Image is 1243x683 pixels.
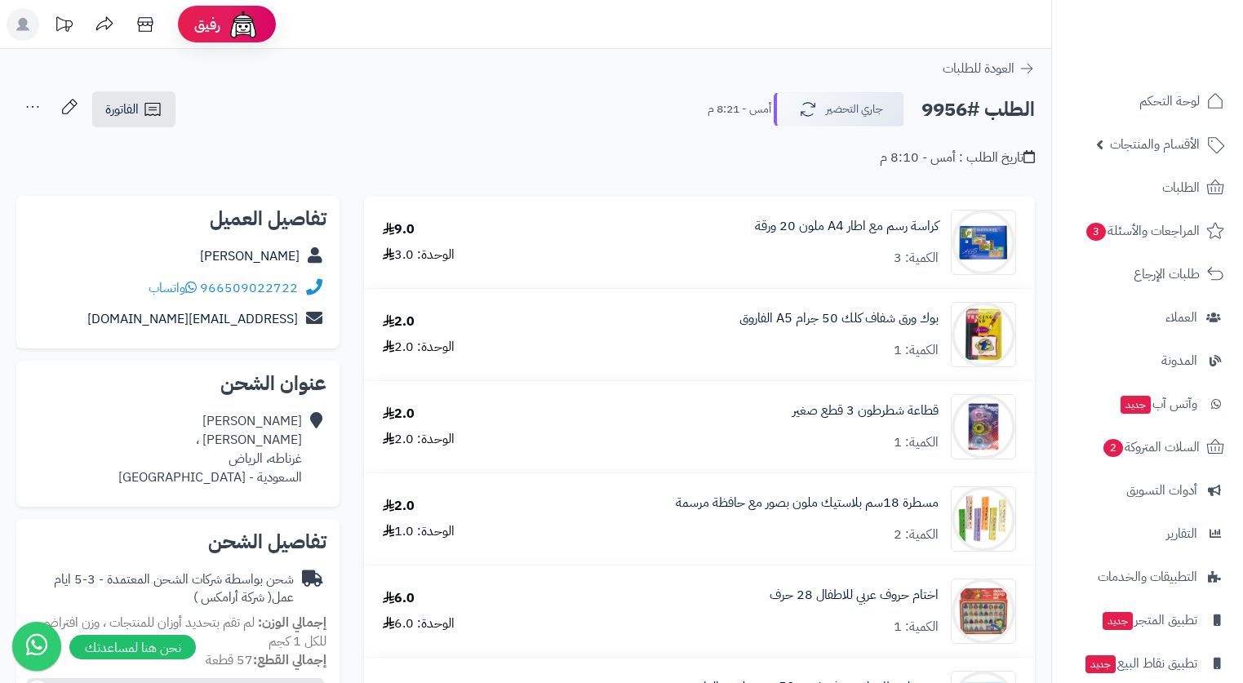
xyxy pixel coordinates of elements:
[1062,601,1233,640] a: تطبيق المتجرجديد
[194,15,220,34] span: رفيق
[1062,644,1233,683] a: تطبيق نقاط البيعجديد
[383,614,455,633] div: الوحدة: 6.0
[1165,306,1197,329] span: العملاء
[1084,652,1197,675] span: تطبيق نقاط البيع
[227,8,260,41] img: ai-face.png
[87,309,298,329] a: [EMAIL_ADDRESS][DOMAIN_NAME]
[92,91,175,127] a: الفاتورة
[29,570,294,608] div: شحن بواسطة شركات الشحن المعتمدة - 3-5 ايام عمل
[755,217,939,236] a: كراسة رسم مع اطار A4 ملون 20 ورقة
[1110,133,1200,156] span: الأقسام والمنتجات
[253,650,326,670] strong: إجمالي القطع:
[1062,255,1233,294] a: طلبات الإرجاع
[40,613,326,651] span: لم تقم بتحديد أوزان للمنتجات ، وزن افتراضي للكل 1 كجم
[894,249,939,268] div: الكمية: 3
[1085,655,1116,673] span: جديد
[383,430,455,449] div: الوحدة: 2.0
[29,532,326,552] h2: تفاصيل الشحن
[1126,479,1197,502] span: أدوات التسويق
[1103,612,1133,630] span: جديد
[943,59,1035,78] a: العودة للطلبات
[200,246,300,266] a: [PERSON_NAME]
[952,579,1015,644] img: WhatsApp%20Image%202020-06-09%20at%2000.21.52-90x90.jpeg
[193,588,272,607] span: ( شركة أرامكس )
[1101,609,1197,632] span: تطبيق المتجر
[792,401,939,420] a: قطاعة شطرطون 3 قطع صغير
[952,394,1015,459] img: 14-90x90.jpg
[105,100,139,119] span: الفاتورة
[739,309,939,328] a: بوك ورق شفاف كلك 50 جرام A5 الفاروق
[1062,428,1233,467] a: السلات المتروكة2
[383,589,415,608] div: 6.0
[1085,220,1200,242] span: المراجعات والأسئلة
[880,149,1035,167] div: تاريخ الطلب : أمس - 8:10 م
[1062,471,1233,510] a: أدوات التسويق
[1086,223,1106,241] span: 3
[29,209,326,228] h2: تفاصيل العميل
[1102,436,1200,459] span: السلات المتروكة
[29,374,326,393] h2: عنوان الشحن
[1161,349,1197,372] span: المدونة
[1098,565,1197,588] span: التطبيقات والخدمات
[1162,176,1200,199] span: الطلبات
[952,302,1015,367] img: 74-90x90.jpg
[894,433,939,452] div: الكمية: 1
[943,59,1014,78] span: العودة للطلبات
[383,497,415,516] div: 2.0
[1062,514,1233,553] a: التقارير
[676,494,939,512] a: مسطرة 18سم بلاستيك ملون بصور مع حافظة مرسمة
[952,210,1015,275] img: 66-90x90.jpg
[921,93,1035,126] h2: الطلب #9956
[383,405,415,424] div: 2.0
[1119,393,1197,415] span: وآتس آب
[1062,557,1233,597] a: التطبيقات والخدمات
[770,586,939,605] a: اختام حروف عربي للاطفال 28 حرف
[200,278,298,298] a: 966509022722
[206,650,326,670] small: 57 قطعة
[118,412,302,486] div: [PERSON_NAME] [PERSON_NAME] ، غرناطه، الرياض السعودية - [GEOGRAPHIC_DATA]
[383,338,455,357] div: الوحدة: 2.0
[1103,439,1123,457] span: 2
[1134,263,1200,286] span: طلبات الإرجاع
[383,522,455,541] div: الوحدة: 1.0
[1062,298,1233,337] a: العملاء
[1062,82,1233,121] a: لوحة التحكم
[708,101,771,118] small: أمس - 8:21 م
[383,313,415,331] div: 2.0
[1062,341,1233,380] a: المدونة
[1139,90,1200,113] span: لوحة التحكم
[952,486,1015,552] img: WhatsApp%20Image%202020-06-07%20at%2022.32.30-90x90.jpeg
[894,526,939,544] div: الكمية: 2
[1121,396,1151,414] span: جديد
[1062,211,1233,251] a: المراجعات والأسئلة3
[43,8,84,45] a: تحديثات المنصة
[149,278,197,298] a: واتساب
[1166,522,1197,545] span: التقارير
[894,341,939,360] div: الكمية: 1
[1062,384,1233,424] a: وآتس آبجديد
[383,246,455,264] div: الوحدة: 3.0
[894,618,939,636] div: الكمية: 1
[383,220,415,239] div: 9.0
[774,92,904,126] button: جاري التحضير
[258,613,326,632] strong: إجمالي الوزن:
[1062,168,1233,207] a: الطلبات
